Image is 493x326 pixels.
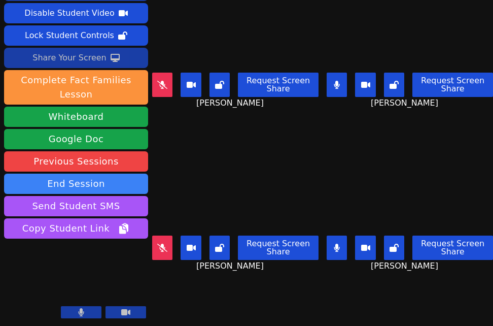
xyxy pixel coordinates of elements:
[196,260,266,272] span: [PERSON_NAME]
[412,236,493,260] button: Request Screen Share
[4,218,148,239] button: Copy Student Link
[32,50,107,66] div: Share Your Screen
[4,196,148,216] button: Send Student SMS
[25,27,114,44] div: Lock Student Controls
[4,107,148,127] button: Whiteboard
[238,236,319,260] button: Request Screen Share
[196,97,266,109] span: [PERSON_NAME]
[22,221,130,236] span: Copy Student Link
[412,73,493,97] button: Request Screen Share
[238,73,319,97] button: Request Screen Share
[371,260,441,272] span: [PERSON_NAME]
[4,48,148,68] button: Share Your Screen
[4,151,148,172] a: Previous Sessions
[4,174,148,194] button: End Session
[4,70,148,105] button: Complete Fact Families Lesson
[4,129,148,149] a: Google Doc
[24,5,114,21] div: Disable Student Video
[4,25,148,46] button: Lock Student Controls
[4,3,148,23] button: Disable Student Video
[371,97,441,109] span: [PERSON_NAME]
